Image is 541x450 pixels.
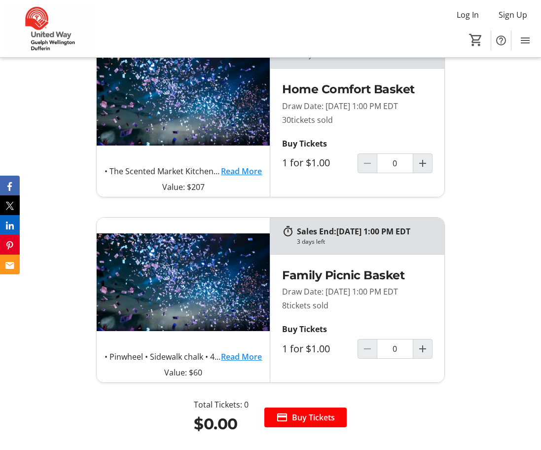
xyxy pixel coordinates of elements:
[292,412,335,423] span: Buy Tickets
[515,31,535,50] button: Menu
[282,343,330,355] label: 1 for $1.00
[282,266,433,284] h2: Family Picnic Basket
[297,237,325,246] div: 3 days left
[467,31,485,49] button: Cart
[105,351,221,363] p: • Pinwheel • Sidewalk chalk • 4x bubble wands • Large bubble wand and tray • Baseball bat and bal...
[413,154,432,173] button: Increment by one
[97,218,270,347] img: Family Picnic Basket
[282,157,330,169] label: 1 for $1.00
[457,9,479,21] span: Log In
[97,32,270,161] img: Home Comfort Basket
[105,367,262,378] p: Value: $60
[282,80,433,98] h2: Home Comfort Basket
[491,7,535,23] button: Sign Up
[499,9,527,21] span: Sign Up
[449,7,487,23] button: Log In
[105,165,221,177] p: • The Scented Market Kitchen Clean Box • [GEOGRAPHIC_DATA] Home Sweet Home throw pillow • Acacia ...
[282,100,433,112] p: Draw Date: [DATE] 1:00 PM EDT
[282,324,327,335] strong: Buy Tickets
[282,286,433,298] p: Draw Date: [DATE] 1:00 PM EDT
[491,31,511,50] button: Help
[221,351,262,363] a: Read More
[282,300,433,311] p: 8 tickets sold
[221,165,262,177] a: Read More
[413,339,432,358] button: Increment by one
[6,4,94,53] img: United Way Guelph Wellington Dufferin's Logo
[282,114,433,126] p: 30 tickets sold
[297,226,336,237] span: Sales End:
[194,412,249,436] div: $0.00
[336,226,410,237] span: [DATE] 1:00 PM EDT
[264,408,347,427] button: Buy Tickets
[105,181,262,193] p: Value: $207
[282,138,327,149] strong: Buy Tickets
[194,399,249,411] div: Total Tickets: 0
